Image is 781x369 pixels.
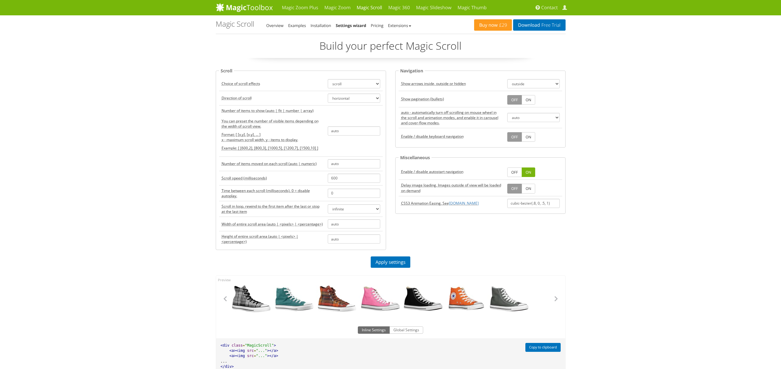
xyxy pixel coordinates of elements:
[371,256,411,268] a: Apply settings
[401,201,479,206] acronym: easing, default: cubic-bezier(.8, 0, .5, 1)
[256,354,267,358] span: "..."
[222,108,323,154] acronym: items, default: auto
[222,221,323,227] acronym: width, default: auto
[507,132,522,142] a: OFF
[541,5,558,11] span: Contact
[522,95,535,105] a: ON
[229,348,245,353] span: <a><img
[221,359,227,363] span: ...
[399,154,431,161] legend: Miscellaneous
[266,23,284,28] a: Overview
[449,201,479,206] a: [DOMAIN_NAME]
[222,132,323,142] p: Format: [ [x,y], [x,y], ... ] x - maximum scroll width, y - items to display.
[311,23,331,28] a: Installation
[267,354,278,358] span: ></a>
[243,343,245,348] span: =
[371,23,383,28] a: Pricing
[401,81,466,86] acronym: arrows, default: outside
[222,95,252,101] acronym: orientation, default: horizontal
[219,67,234,74] legend: Scroll
[222,161,317,166] acronym: step, default: auto
[507,167,522,177] a: OFF
[247,348,254,353] span: src
[522,132,535,142] a: ON
[222,175,267,181] acronym: speed, default: 600
[216,3,273,12] img: MagicToolbox.com - Image tools for your website
[401,169,463,174] acronym: autostart, default: true
[222,145,323,151] p: Example: [ [600,2], [800,3], [1000,5], [1200,7], [1500,10] ]
[388,23,411,28] a: Extensions
[222,234,323,244] acronym: height, default: auto
[401,183,502,193] acronym: lazyLoad, default: false
[245,343,274,348] span: "MagicScroll"
[540,23,560,28] span: Free Trial
[216,39,566,58] p: Build your perfect Magic Scroll
[256,348,267,353] span: "..."
[222,204,323,214] acronym: loop, default: infinite
[498,23,507,28] span: £29
[401,134,464,139] acronym: keyboard, default: false
[288,23,306,28] a: Examples
[401,96,444,102] acronym: pagination, default: false
[525,343,560,352] button: Copy to clipboard
[267,348,278,353] span: ></a>
[254,354,256,358] span: =
[222,118,323,129] p: You can preset the number of visible items depending on the width of scroll view.
[222,188,323,198] acronym: autoplay, default: 0
[274,343,276,348] span: >
[229,354,245,358] span: <a><img
[522,167,535,177] a: ON
[522,184,535,193] a: ON
[222,81,260,86] acronym: mode, default: scroll
[389,326,423,334] button: Global Settings
[232,343,243,348] span: class
[401,110,502,125] acronym: scrollOnWheel, default: auto
[336,23,366,28] a: Settings wizard
[399,67,425,74] legend: Navigation
[513,19,565,31] a: DownloadFree Trial
[507,184,522,193] a: OFF
[216,20,254,28] h1: Magic Scroll
[221,364,234,369] span: </div>
[474,19,512,31] a: Buy now£29
[254,348,256,353] span: =
[358,326,390,334] button: Inline Settings
[247,354,254,358] span: src
[221,343,230,348] span: <div
[507,95,522,105] a: OFF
